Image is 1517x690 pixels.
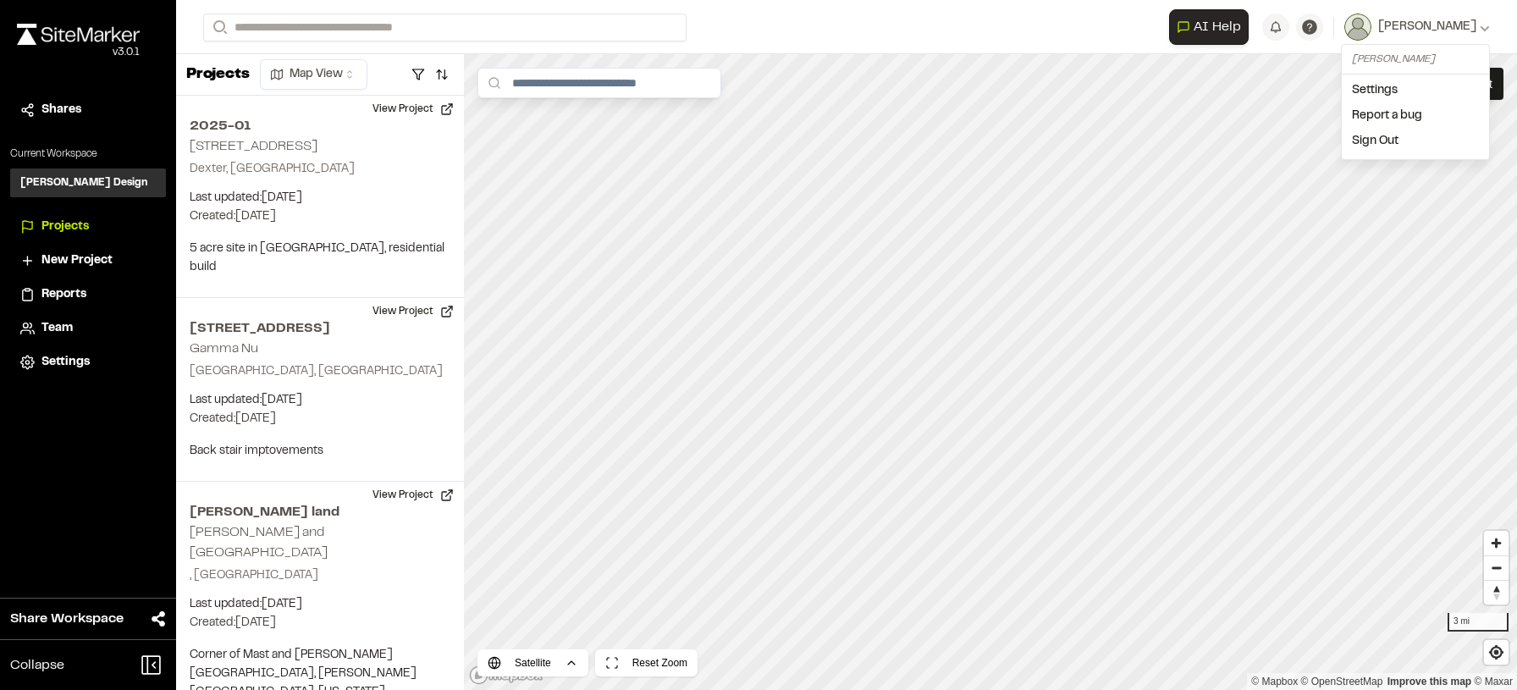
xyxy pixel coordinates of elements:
a: Settings [20,353,156,372]
p: [GEOGRAPHIC_DATA], [GEOGRAPHIC_DATA] [190,362,450,381]
h2: [PERSON_NAME] land [190,502,450,522]
span: Reset bearing to north [1484,581,1509,604]
p: Current Workspace [10,146,166,162]
p: Last updated: [DATE] [190,189,450,207]
a: Projects [20,218,156,236]
a: Team [20,319,156,338]
p: Back stair imptovements [190,442,450,461]
button: Satellite [477,649,588,676]
a: OpenStreetMap [1301,676,1383,687]
button: Open AI Assistant [1169,9,1249,45]
button: Reset Zoom [595,649,698,676]
p: Created: [DATE] [190,410,450,428]
button: Zoom in [1484,531,1509,555]
h3: [PERSON_NAME] Design [20,175,147,190]
h2: [STREET_ADDRESS] [190,318,450,339]
p: Projects [186,63,250,86]
p: Created: [DATE] [190,614,450,632]
a: Map feedback [1387,676,1471,687]
div: Open AI Assistant [1169,9,1255,45]
span: Projects [41,218,89,236]
button: Zoom out [1484,555,1509,580]
p: , [GEOGRAPHIC_DATA] [190,566,450,585]
h2: Gamma Nu [190,343,258,355]
button: [PERSON_NAME] [1344,14,1490,41]
p: Dexter, [GEOGRAPHIC_DATA] [190,160,450,179]
a: New Project [20,251,156,270]
button: View Project [362,96,464,123]
img: User [1344,14,1371,41]
button: View Project [362,482,464,509]
div: Report a bug [1342,103,1489,129]
span: New Project [41,251,113,270]
div: 3 mi [1448,613,1509,632]
span: Collapse [10,655,64,676]
button: Reset bearing to north [1484,580,1509,604]
a: Mapbox logo [469,665,543,685]
span: Settings [41,353,90,372]
h2: [STREET_ADDRESS] [190,141,317,152]
a: Shares [20,101,156,119]
h2: [PERSON_NAME] and [GEOGRAPHIC_DATA] [190,527,328,559]
span: Team [41,319,73,338]
a: Sign Out [1342,129,1489,154]
button: View Project [362,298,464,325]
span: Shares [41,101,81,119]
div: [PERSON_NAME] [1352,52,1479,67]
button: Find my location [1484,640,1509,665]
canvas: Map [464,54,1517,690]
a: Settings [1342,78,1489,103]
div: Oh geez...please don't... [17,45,140,60]
h2: 2025-01 [190,116,450,136]
button: Search [203,14,234,41]
span: Zoom out [1484,556,1509,580]
p: Last updated: [DATE] [190,595,450,614]
a: Maxar [1474,676,1513,687]
span: AI Help [1194,17,1241,37]
span: Reports [41,285,86,304]
a: Reports [20,285,156,304]
a: Mapbox [1251,676,1298,687]
span: [PERSON_NAME] [1378,18,1476,36]
p: Created: [DATE] [190,207,450,226]
span: Share Workspace [10,609,124,629]
p: Last updated: [DATE] [190,391,450,410]
img: rebrand.png [17,24,140,45]
p: 5 acre site in [GEOGRAPHIC_DATA], residential build [190,240,450,277]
